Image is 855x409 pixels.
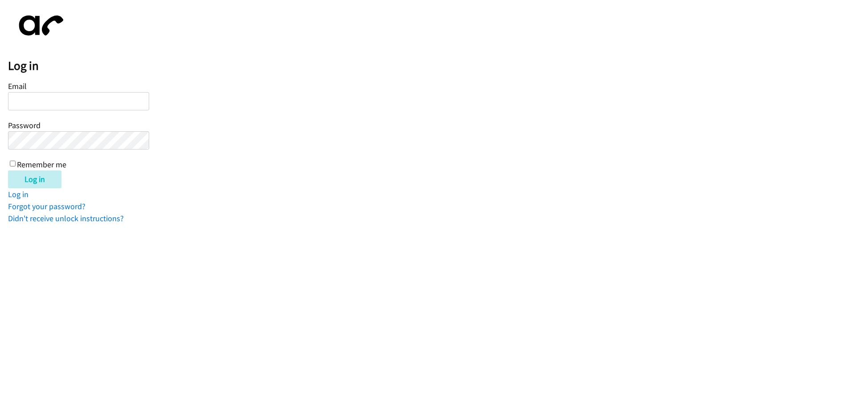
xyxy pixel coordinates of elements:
[8,81,27,91] label: Email
[8,189,28,199] a: Log in
[8,58,855,73] h2: Log in
[8,170,61,188] input: Log in
[8,120,41,130] label: Password
[17,159,66,170] label: Remember me
[8,201,85,211] a: Forgot your password?
[8,213,124,223] a: Didn't receive unlock instructions?
[8,8,70,43] img: aphone-8a226864a2ddd6a5e75d1ebefc011f4aa8f32683c2d82f3fb0802fe031f96514.svg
